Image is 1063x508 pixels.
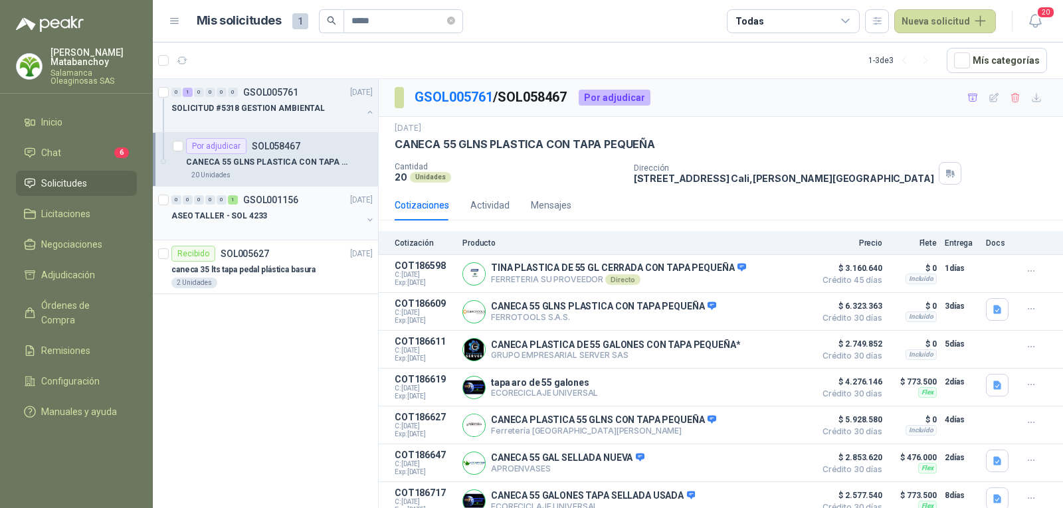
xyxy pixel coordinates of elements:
[890,336,937,352] p: $ 0
[395,412,454,422] p: COT186627
[463,414,485,436] img: Company Logo
[890,450,937,466] p: $ 476.000
[395,336,454,347] p: COT186611
[350,86,373,99] p: [DATE]
[531,198,571,212] div: Mensajes
[50,69,137,85] p: Salamanca Oleaginosas SAS
[491,490,695,502] p: CANECA 55 GALONES TAPA SELLADA USADA
[41,207,90,221] span: Licitaciones
[491,312,716,322] p: FERROTOOLS S.A.S.
[395,279,454,287] span: Exp: [DATE]
[171,278,217,288] div: 2 Unidades
[890,298,937,314] p: $ 0
[816,238,882,248] p: Precio
[945,336,978,352] p: 5 días
[171,88,181,97] div: 0
[350,248,373,260] p: [DATE]
[491,339,740,350] p: CANECA PLASTICA DE 55 GALONES CON TAPA PEQUEÑA*
[17,54,42,79] img: Company Logo
[491,274,746,285] p: FERRETERIA SU PROVEEDOR
[1023,9,1047,33] button: 20
[395,450,454,460] p: COT186647
[114,147,129,158] span: 6
[816,276,882,284] span: Crédito 45 días
[171,246,215,262] div: Recibido
[395,260,454,271] p: COT186598
[395,309,454,317] span: C: [DATE]
[816,260,882,276] span: $ 3.160.640
[634,173,934,184] p: [STREET_ADDRESS] Cali , [PERSON_NAME][GEOGRAPHIC_DATA]
[491,350,740,360] p: GRUPO EMPRESARIAL SERVER SAS
[16,232,137,257] a: Negociaciones
[171,264,316,276] p: caneca 35 lts tapa pedal plástica basura
[890,260,937,276] p: $ 0
[16,201,137,226] a: Licitaciones
[41,298,124,327] span: Órdenes de Compra
[217,195,227,205] div: 0
[945,260,978,276] p: 1 días
[217,88,227,97] div: 0
[41,176,87,191] span: Solicitudes
[395,392,454,400] span: Exp: [DATE]
[816,487,882,503] span: $ 2.577.540
[41,343,90,358] span: Remisiones
[945,298,978,314] p: 3 días
[918,463,937,473] div: Flex
[491,464,644,473] p: APROENVASES
[816,352,882,360] span: Crédito 30 días
[890,487,937,503] p: $ 773.500
[186,170,236,181] div: 20 Unidades
[395,171,407,183] p: 20
[395,487,454,498] p: COT186717
[463,377,485,398] img: Company Logo
[252,141,300,151] p: SOL058467
[463,339,485,361] img: Company Logo
[491,388,598,398] p: ECORECICLAJE UNIVERSAL
[816,466,882,473] span: Crédito 30 días
[816,314,882,322] span: Crédito 30 días
[41,237,102,252] span: Negociaciones
[171,195,181,205] div: 0
[41,374,100,388] span: Configuración
[153,133,378,187] a: Por adjudicarSOL058467CANECA 55 GLNS PLASTICA CON TAPA PEQUEÑA20 Unidades
[171,192,375,234] a: 0 0 0 0 0 1 GSOL001156[DATE] ASEO TALLER - SOL 4233
[816,336,882,352] span: $ 2.749.852
[491,414,716,426] p: CANECA PLASTICA 55 GLNS CON TAPA PEQUEÑA
[463,452,485,474] img: Company Logo
[947,48,1047,73] button: Mís categorías
[894,9,996,33] button: Nueva solicitud
[183,195,193,205] div: 0
[16,293,137,333] a: Órdenes de Compra
[395,430,454,438] span: Exp: [DATE]
[868,50,936,71] div: 1 - 3 de 3
[16,399,137,424] a: Manuales y ayuda
[171,102,325,115] p: SOLICITUD #5318 GESTION AMBIENTAL
[735,14,763,29] div: Todas
[243,88,298,97] p: GSOL005761
[205,195,215,205] div: 0
[890,374,937,390] p: $ 773.500
[491,426,716,436] p: Ferretería [GEOGRAPHIC_DATA][PERSON_NAME]
[153,240,378,294] a: RecibidoSOL005627[DATE] caneca 35 lts tapa pedal plástica basura2 Unidades
[395,374,454,384] p: COT186619
[1036,6,1055,19] span: 20
[395,468,454,476] span: Exp: [DATE]
[395,422,454,430] span: C: [DATE]
[41,145,61,160] span: Chat
[243,195,298,205] p: GSOL001156
[194,88,204,97] div: 0
[395,317,454,325] span: Exp: [DATE]
[205,88,215,97] div: 0
[906,311,937,322] div: Incluido
[395,238,454,248] p: Cotización
[816,374,882,390] span: $ 4.276.146
[605,274,640,285] div: Directo
[634,163,934,173] p: Dirección
[816,412,882,428] span: $ 5.928.580
[395,347,454,355] span: C: [DATE]
[16,110,137,135] a: Inicio
[16,262,137,288] a: Adjudicación
[395,498,454,506] span: C: [DATE]
[816,450,882,466] span: $ 2.853.620
[395,271,454,279] span: C: [DATE]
